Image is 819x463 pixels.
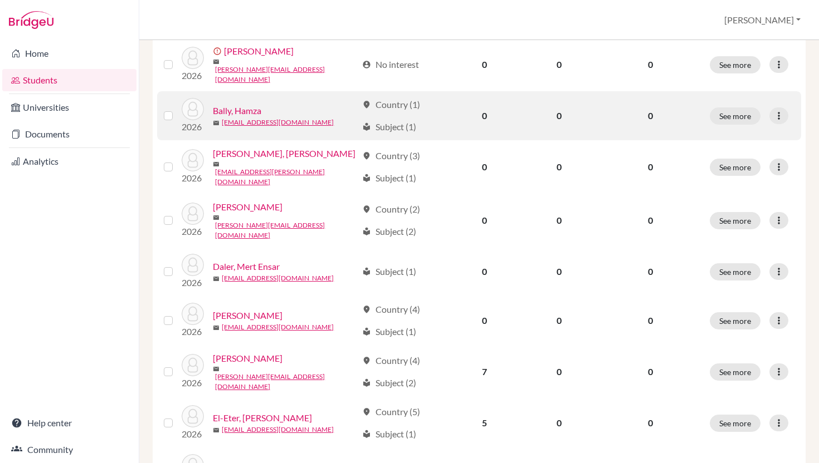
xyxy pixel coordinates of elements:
a: [EMAIL_ADDRESS][DOMAIN_NAME] [222,273,334,283]
p: 0 [604,416,696,430]
p: 0 [604,109,696,122]
span: mail [213,324,220,331]
div: Subject (2) [362,376,416,390]
span: local_library [362,174,371,183]
td: 0 [521,140,598,194]
span: mail [213,120,220,126]
img: Boni, Ryan [182,203,204,225]
button: See more [710,415,760,432]
button: See more [710,56,760,73]
span: mail [213,214,220,221]
td: 5 [448,398,521,447]
td: 0 [521,91,598,140]
button: See more [710,312,760,329]
p: 0 [604,314,696,327]
p: 2026 [182,69,204,82]
p: 2026 [182,325,204,338]
div: Country (2) [362,203,420,216]
div: Subject (2) [362,225,416,238]
button: [PERSON_NAME] [719,9,806,31]
p: 2026 [182,276,204,289]
td: 7 [448,345,521,398]
td: 0 [521,398,598,447]
button: See more [710,107,760,125]
button: See more [710,159,760,176]
span: location_on [362,100,371,109]
td: 0 [448,247,521,296]
span: local_library [362,267,371,276]
td: 0 [521,38,598,91]
td: 0 [521,194,598,247]
span: mail [213,161,220,168]
span: local_library [362,122,371,131]
a: Analytics [2,150,136,173]
img: El-Eter, Amir [182,405,204,427]
a: El-Eter, [PERSON_NAME] [213,411,312,425]
span: local_library [362,327,371,336]
td: 0 [448,140,521,194]
a: Universities [2,96,136,119]
img: Bally, Hamza [182,98,204,120]
span: local_library [362,430,371,439]
td: 0 [521,296,598,345]
td: 0 [448,91,521,140]
span: mail [213,366,220,372]
td: 0 [448,194,521,247]
p: 2026 [182,171,204,185]
button: See more [710,363,760,381]
p: 0 [604,265,696,278]
span: location_on [362,356,371,365]
span: account_circle [362,60,371,69]
a: [EMAIL_ADDRESS][PERSON_NAME][DOMAIN_NAME] [215,167,357,187]
a: [PERSON_NAME] [224,45,294,58]
img: Aschkar Carretero, Fidel [182,47,204,69]
p: 0 [604,365,696,378]
div: Country (5) [362,405,420,418]
td: 0 [521,345,598,398]
a: [EMAIL_ADDRESS][DOMAIN_NAME] [222,322,334,332]
a: [EMAIL_ADDRESS][DOMAIN_NAME] [222,425,334,435]
a: [PERSON_NAME][EMAIL_ADDRESS][DOMAIN_NAME] [215,372,357,392]
div: Country (1) [362,98,420,111]
div: Country (3) [362,149,420,162]
img: Daler, Mert Ensar [182,254,204,276]
div: Subject (1) [362,171,416,185]
p: 2026 [182,120,204,134]
td: 0 [448,296,521,345]
span: mail [213,427,220,434]
a: Daler, Mert Ensar [213,260,280,273]
img: Bridge-U [9,11,53,29]
button: See more [710,263,760,280]
a: Community [2,439,136,461]
img: Dib, Ali [182,303,204,325]
p: 0 [604,58,696,71]
span: location_on [362,407,371,416]
span: location_on [362,305,371,314]
p: 2026 [182,225,204,238]
div: No interest [362,58,419,71]
a: Students [2,69,136,91]
p: 0 [604,160,696,174]
span: mail [213,58,220,65]
p: 2026 [182,427,204,441]
a: [PERSON_NAME][EMAIL_ADDRESS][DOMAIN_NAME] [215,220,357,240]
img: Effah, Thomas Sylvan Yeiko [182,354,204,376]
a: [PERSON_NAME][EMAIL_ADDRESS][DOMAIN_NAME] [215,65,357,85]
a: Documents [2,123,136,145]
div: Subject (1) [362,120,416,134]
span: location_on [362,151,371,160]
a: Home [2,42,136,65]
a: Help center [2,412,136,434]
img: Baroudi, Abdul Nasser [182,149,204,171]
span: error_outline [213,47,224,56]
span: local_library [362,227,371,236]
a: [PERSON_NAME] [213,309,282,322]
a: [EMAIL_ADDRESS][DOMAIN_NAME] [222,117,334,127]
div: Country (4) [362,303,420,316]
a: [PERSON_NAME] [213,200,282,214]
td: 0 [521,247,598,296]
div: Subject (1) [362,325,416,338]
a: [PERSON_NAME], [PERSON_NAME] [213,147,355,160]
div: Subject (1) [362,427,416,441]
span: mail [213,275,220,282]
